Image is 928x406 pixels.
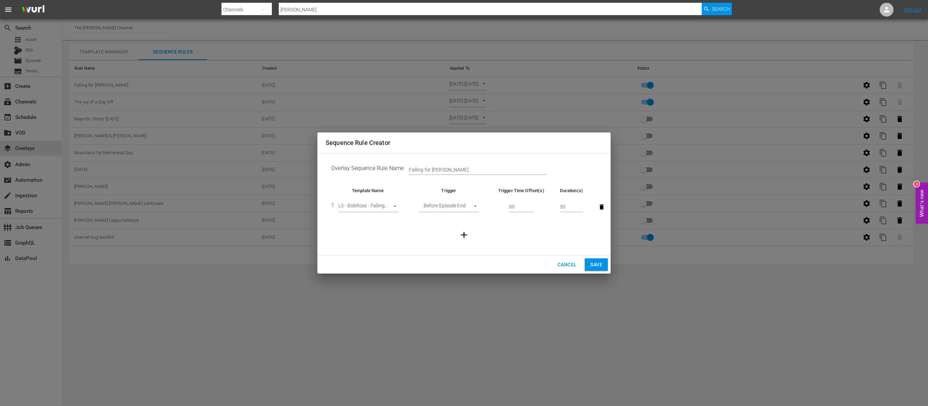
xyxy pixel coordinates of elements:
[554,187,589,194] th: Duration(s)
[585,258,608,271] button: Save
[4,6,12,14] span: menu
[410,187,488,194] th: Trigger
[331,202,334,209] span: 1
[552,258,582,271] button: Cancel
[338,202,398,212] div: L3 - BobRoss - FallingFor
[488,187,554,194] th: Trigger Time Offset(s)
[455,231,473,238] span: Add Template Trigger
[904,7,921,12] a: Sign Out
[712,3,730,15] span: Search
[326,138,602,148] h2: Sequence Rule Creator
[326,159,602,180] td: Overlay Sequence Rule Name
[326,187,410,194] th: Template Name
[17,2,50,18] img: ans4CAIJ8jUAAAAAAAAAAAAAAAAAAAAAAAAgQb4GAAAAAAAAAAAAAAAAAAAAAAAAJMjXAAAAAAAAAAAAAAAAAAAAAAAAgAT5G...
[557,260,576,269] span: Cancel
[914,181,919,187] div: 3
[916,182,928,224] button: Open Feedback Widget
[590,260,602,269] span: Save
[419,202,479,212] div: Before Episode End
